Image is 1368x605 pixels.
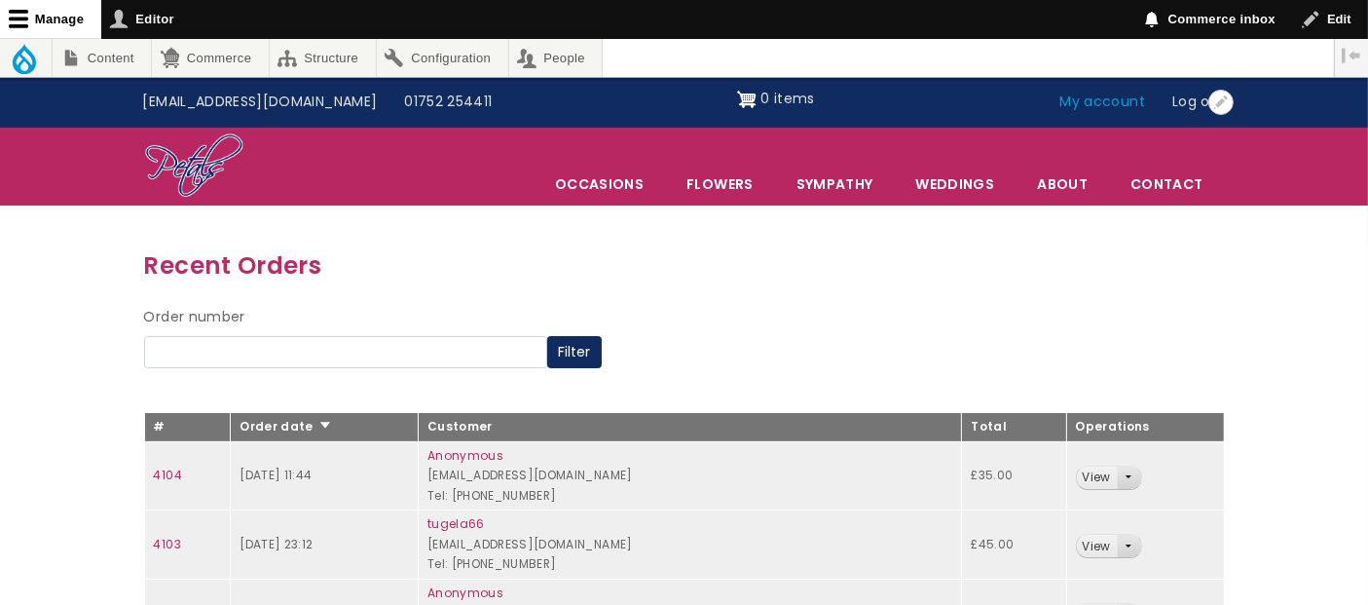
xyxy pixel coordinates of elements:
h3: Recent Orders [144,246,1225,284]
td: [EMAIL_ADDRESS][DOMAIN_NAME] Tel: [PHONE_NUMBER] [418,510,962,580]
a: 4103 [154,536,181,552]
img: Shopping cart [737,84,757,115]
a: Configuration [377,39,508,77]
span: Weddings [895,164,1015,205]
a: Sympathy [776,164,894,205]
a: People [509,39,603,77]
a: Shopping cart 0 items [737,84,815,115]
button: Open User account menu configuration options [1208,90,1234,115]
a: About [1017,164,1108,205]
a: Content [53,39,151,77]
a: View [1077,535,1117,557]
span: 0 items [760,89,814,108]
button: Vertical orientation [1335,39,1368,72]
button: Filter [547,336,602,369]
td: £35.00 [962,441,1066,510]
a: tugela66 [427,515,485,532]
th: # [144,413,231,442]
a: [EMAIL_ADDRESS][DOMAIN_NAME] [129,84,391,121]
a: Commerce [152,39,268,77]
a: Structure [270,39,376,77]
th: Customer [418,413,962,442]
td: [EMAIL_ADDRESS][DOMAIN_NAME] Tel: [PHONE_NUMBER] [418,441,962,510]
a: Contact [1110,164,1223,205]
a: 4104 [154,467,182,483]
a: My account [1047,84,1160,121]
a: Order date [240,418,332,435]
td: £45.00 [962,510,1066,580]
a: Anonymous [427,585,503,601]
label: Order number [144,306,245,329]
a: Log out [1159,84,1239,121]
img: Home [144,132,244,201]
th: Operations [1066,413,1224,442]
a: 01752 254411 [390,84,505,121]
th: Total [962,413,1066,442]
span: Occasions [535,164,664,205]
a: Anonymous [427,447,503,464]
a: View [1077,467,1117,489]
time: [DATE] 23:12 [240,536,313,552]
a: Flowers [666,164,773,205]
time: [DATE] 11:44 [240,467,312,483]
